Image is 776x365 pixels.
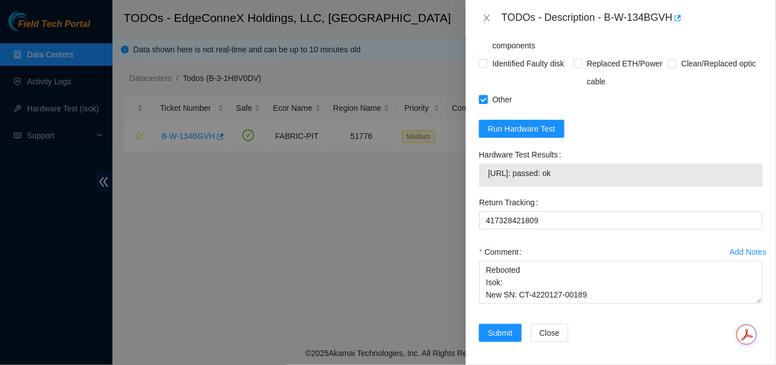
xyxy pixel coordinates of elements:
span: [URL]: passed: ok [488,167,754,179]
label: Return Tracking [479,193,543,211]
button: Close [531,324,569,342]
span: Replaced ETH/Power cable [583,55,668,91]
button: Submit [479,324,522,342]
span: Run Hardware Test [488,123,556,135]
span: Reseated components [488,19,574,55]
button: Add Notes [729,243,767,261]
label: Comment [479,243,526,261]
button: Close [479,13,495,24]
label: Hardware Test Results [479,146,566,164]
span: Submit [488,327,513,339]
div: Add Notes [730,248,766,256]
input: Return Tracking [479,211,763,229]
div: TODOs - Description - B-W-134BGVH [502,9,763,27]
textarea: Comment [479,261,763,304]
span: close [482,13,491,22]
span: Clean/Replaced optic [677,55,761,73]
span: Other [488,91,517,109]
button: Run Hardware Test [479,120,565,138]
span: Identified Faulty disk [488,55,569,73]
span: Close [540,327,560,339]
